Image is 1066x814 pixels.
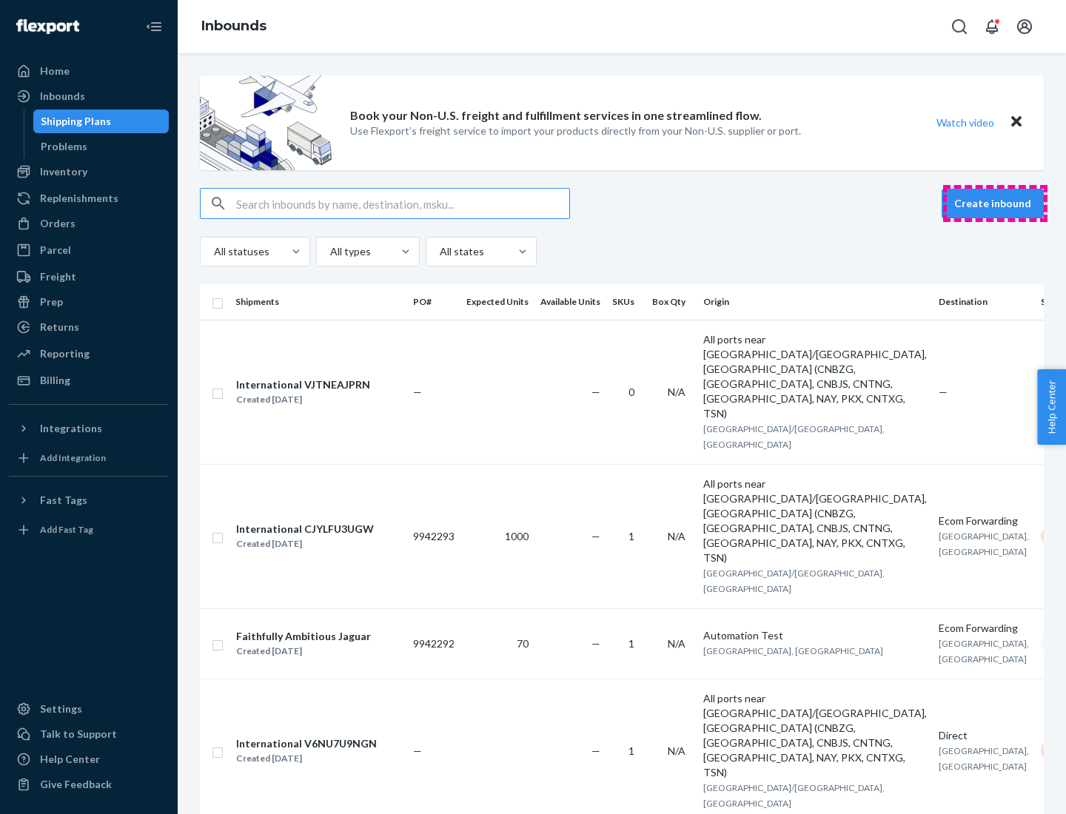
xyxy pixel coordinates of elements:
span: N/A [668,744,685,757]
div: Freight [40,269,76,284]
div: Give Feedback [40,777,112,792]
div: Faithfully Ambitious Jaguar [236,629,371,644]
div: Shipping Plans [41,114,111,129]
a: Inventory [9,160,169,184]
th: SKUs [606,284,646,320]
button: Give Feedback [9,773,169,796]
div: Returns [40,320,79,334]
p: Book your Non-U.S. freight and fulfillment services in one streamlined flow. [350,107,762,124]
td: 9942292 [407,608,460,679]
div: Created [DATE] [236,644,371,659]
span: N/A [668,530,685,542]
span: [GEOGRAPHIC_DATA]/[GEOGRAPHIC_DATA], [GEOGRAPHIC_DATA] [703,568,885,594]
button: Fast Tags [9,488,169,512]
input: All types [329,244,330,259]
span: 70 [517,637,529,650]
div: Add Integration [40,451,106,464]
span: — [591,744,600,757]
th: Shipments [229,284,407,320]
span: N/A [668,386,685,398]
button: Create inbound [942,189,1044,218]
span: [GEOGRAPHIC_DATA], [GEOGRAPHIC_DATA] [939,531,1029,557]
ol: breadcrumbs [190,5,278,48]
th: Expected Units [460,284,534,320]
div: Integrations [40,421,102,436]
a: Inbounds [201,18,266,34]
input: All states [438,244,440,259]
img: Flexport logo [16,19,79,34]
a: Settings [9,697,169,721]
div: International VJTNEAJPRN [236,377,370,392]
span: — [939,386,948,398]
a: Freight [9,265,169,289]
span: — [413,386,422,398]
a: Shipping Plans [33,110,170,133]
button: Integrations [9,417,169,440]
th: Destination [933,284,1035,320]
td: 9942293 [407,464,460,608]
a: Billing [9,369,169,392]
div: All ports near [GEOGRAPHIC_DATA]/[GEOGRAPHIC_DATA], [GEOGRAPHIC_DATA] (CNBZG, [GEOGRAPHIC_DATA], ... [703,691,927,780]
a: Home [9,59,169,83]
div: All ports near [GEOGRAPHIC_DATA]/[GEOGRAPHIC_DATA], [GEOGRAPHIC_DATA] (CNBZG, [GEOGRAPHIC_DATA], ... [703,477,927,565]
span: 1000 [505,530,529,542]
span: — [413,744,422,757]
span: Help Center [1037,369,1066,445]
div: International V6NU7U9NGN [236,736,377,751]
div: Replenishments [40,191,118,206]
a: Add Fast Tag [9,518,169,542]
span: 1 [628,744,634,757]
span: [GEOGRAPHIC_DATA], [GEOGRAPHIC_DATA] [703,645,883,656]
div: Settings [40,702,82,716]
div: Add Fast Tag [40,523,93,536]
button: Open account menu [1010,12,1039,41]
div: Fast Tags [40,493,87,508]
a: Returns [9,315,169,339]
div: Created [DATE] [236,392,370,407]
th: PO# [407,284,460,320]
div: Created [DATE] [236,536,374,551]
a: Add Integration [9,446,169,470]
button: Open Search Box [945,12,974,41]
div: Talk to Support [40,727,117,741]
input: Search inbounds by name, destination, msku... [236,189,569,218]
a: Replenishments [9,186,169,210]
th: Available Units [534,284,606,320]
span: N/A [668,637,685,650]
p: Use Flexport’s freight service to import your products directly from your Non-U.S. supplier or port. [350,124,801,138]
a: Reporting [9,342,169,366]
button: Open notifications [977,12,1007,41]
div: Parcel [40,243,71,258]
span: [GEOGRAPHIC_DATA]/[GEOGRAPHIC_DATA], [GEOGRAPHIC_DATA] [703,423,885,450]
a: Orders [9,212,169,235]
div: All ports near [GEOGRAPHIC_DATA]/[GEOGRAPHIC_DATA], [GEOGRAPHIC_DATA] (CNBZG, [GEOGRAPHIC_DATA], ... [703,332,927,421]
div: Help Center [40,752,100,767]
span: — [591,637,600,650]
div: International CJYLFU3UGW [236,522,374,536]
div: Problems [41,139,87,154]
div: Reporting [40,346,90,361]
span: [GEOGRAPHIC_DATA], [GEOGRAPHIC_DATA] [939,745,1029,772]
a: Problems [33,135,170,158]
span: 1 [628,637,634,650]
button: Close [1007,112,1026,133]
input: All statuses [212,244,214,259]
a: Parcel [9,238,169,262]
div: Ecom Forwarding [939,514,1029,528]
a: Talk to Support [9,722,169,746]
div: Created [DATE] [236,751,377,766]
th: Origin [697,284,933,320]
span: — [591,386,600,398]
div: Prep [40,295,63,309]
span: [GEOGRAPHIC_DATA]/[GEOGRAPHIC_DATA], [GEOGRAPHIC_DATA] [703,782,885,809]
span: 0 [628,386,634,398]
span: 1 [628,530,634,542]
span: — [591,530,600,542]
div: Ecom Forwarding [939,621,1029,636]
div: Automation Test [703,628,927,643]
div: Inventory [40,164,87,179]
div: Inbounds [40,89,85,104]
div: Orders [40,216,76,231]
th: Box Qty [646,284,697,320]
a: Help Center [9,747,169,771]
